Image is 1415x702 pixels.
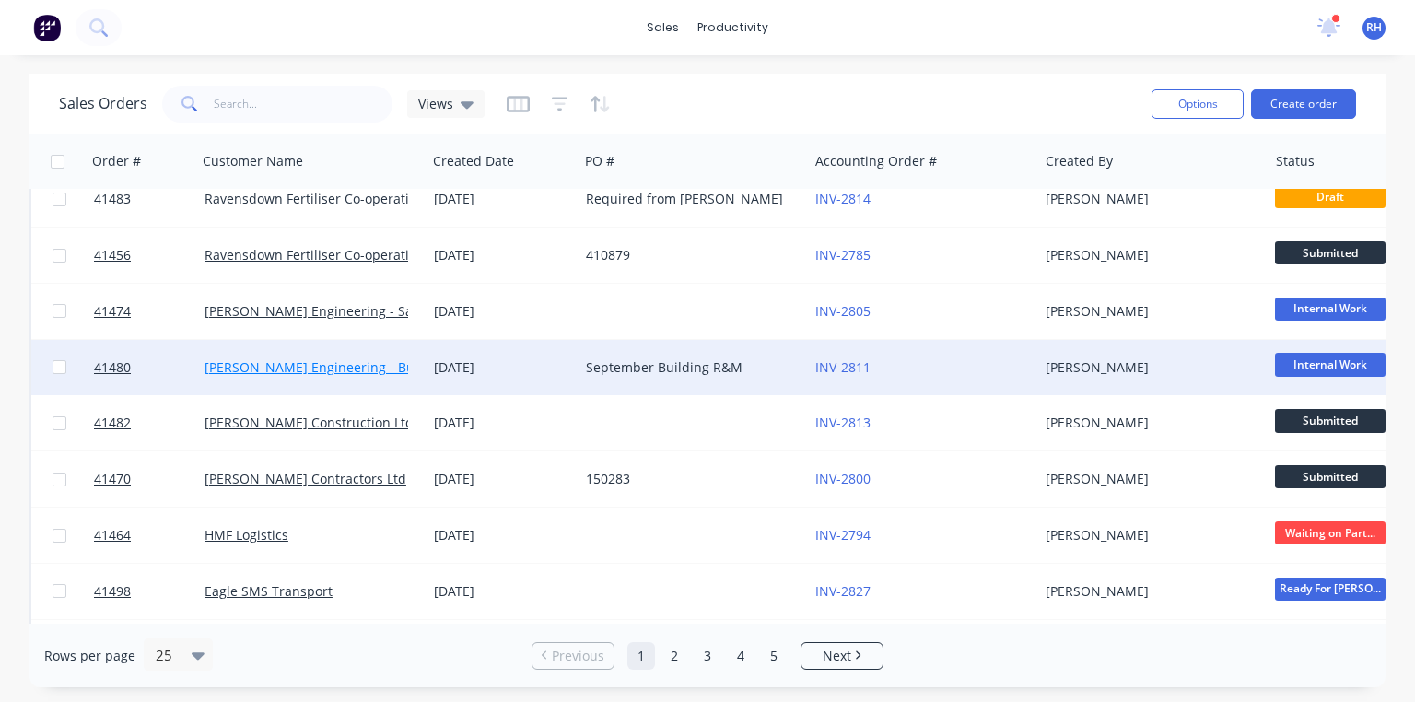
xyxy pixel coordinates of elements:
[434,358,571,377] div: [DATE]
[94,414,131,432] span: 41482
[1046,582,1250,601] div: [PERSON_NAME]
[552,647,604,665] span: Previous
[524,642,891,670] ul: Pagination
[434,190,571,208] div: [DATE]
[94,302,131,321] span: 41474
[59,95,147,112] h1: Sales Orders
[760,642,788,670] a: Page 5
[661,642,688,670] a: Page 2
[1275,465,1386,488] span: Submitted
[815,358,871,376] a: INV-2811
[637,14,688,41] div: sales
[205,414,414,431] a: [PERSON_NAME] Construction Ltd
[1275,409,1386,432] span: Submitted
[94,451,205,507] a: 41470
[434,582,571,601] div: [DATE]
[1046,470,1250,488] div: [PERSON_NAME]
[94,526,131,544] span: 41464
[44,647,135,665] span: Rows per page
[1275,353,1386,376] span: Internal Work
[823,647,851,665] span: Next
[1276,152,1315,170] div: Status
[94,358,131,377] span: 41480
[1046,414,1250,432] div: [PERSON_NAME]
[214,86,393,123] input: Search...
[33,14,61,41] img: Factory
[94,470,131,488] span: 41470
[815,470,871,487] a: INV-2800
[434,414,571,432] div: [DATE]
[1046,246,1250,264] div: [PERSON_NAME]
[1275,521,1386,544] span: Waiting on Part...
[815,246,871,263] a: INV-2785
[1046,152,1113,170] div: Created By
[94,395,205,450] a: 41482
[815,302,871,320] a: INV-2805
[586,246,790,264] div: 410879
[434,470,571,488] div: [DATE]
[1275,241,1386,264] span: Submitted
[815,414,871,431] a: INV-2813
[94,340,205,395] a: 41480
[94,582,131,601] span: 41498
[1046,526,1250,544] div: [PERSON_NAME]
[94,228,205,283] a: 41456
[205,358,477,376] a: [PERSON_NAME] Engineering - Building R M
[205,470,406,487] a: [PERSON_NAME] Contractors Ltd
[627,642,655,670] a: Page 1 is your current page
[586,470,790,488] div: 150283
[1046,190,1250,208] div: [PERSON_NAME]
[94,620,205,675] a: 41466
[433,152,514,170] div: Created Date
[688,14,778,41] div: productivity
[815,152,937,170] div: Accounting Order #
[94,246,131,264] span: 41456
[727,642,754,670] a: Page 4
[1366,19,1382,36] span: RH
[94,171,205,227] a: 41483
[94,508,205,563] a: 41464
[94,190,131,208] span: 41483
[586,358,790,377] div: September Building R&M
[694,642,721,670] a: Page 3
[203,152,303,170] div: Customer Name
[801,647,883,665] a: Next page
[205,582,333,600] a: Eagle SMS Transport
[815,190,871,207] a: INV-2814
[205,526,288,544] a: HMF Logistics
[434,526,571,544] div: [DATE]
[1251,89,1356,119] button: Create order
[1046,302,1250,321] div: [PERSON_NAME]
[815,526,871,544] a: INV-2794
[434,246,571,264] div: [DATE]
[418,94,453,113] span: Views
[815,582,871,600] a: INV-2827
[532,647,614,665] a: Previous page
[94,284,205,339] a: 41474
[205,190,423,207] a: Ravensdown Fertiliser Co-operative
[1275,185,1386,208] span: Draft
[205,246,423,263] a: Ravensdown Fertiliser Co-operative
[1152,89,1244,119] button: Options
[1046,358,1250,377] div: [PERSON_NAME]
[1275,578,1386,601] span: Ready For [PERSON_NAME]
[434,302,571,321] div: [DATE]
[1275,298,1386,321] span: Internal Work
[205,302,436,320] a: [PERSON_NAME] Engineering - Safety
[92,152,141,170] div: Order #
[94,564,205,619] a: 41498
[586,190,790,208] div: Required from [PERSON_NAME]
[585,152,614,170] div: PO #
